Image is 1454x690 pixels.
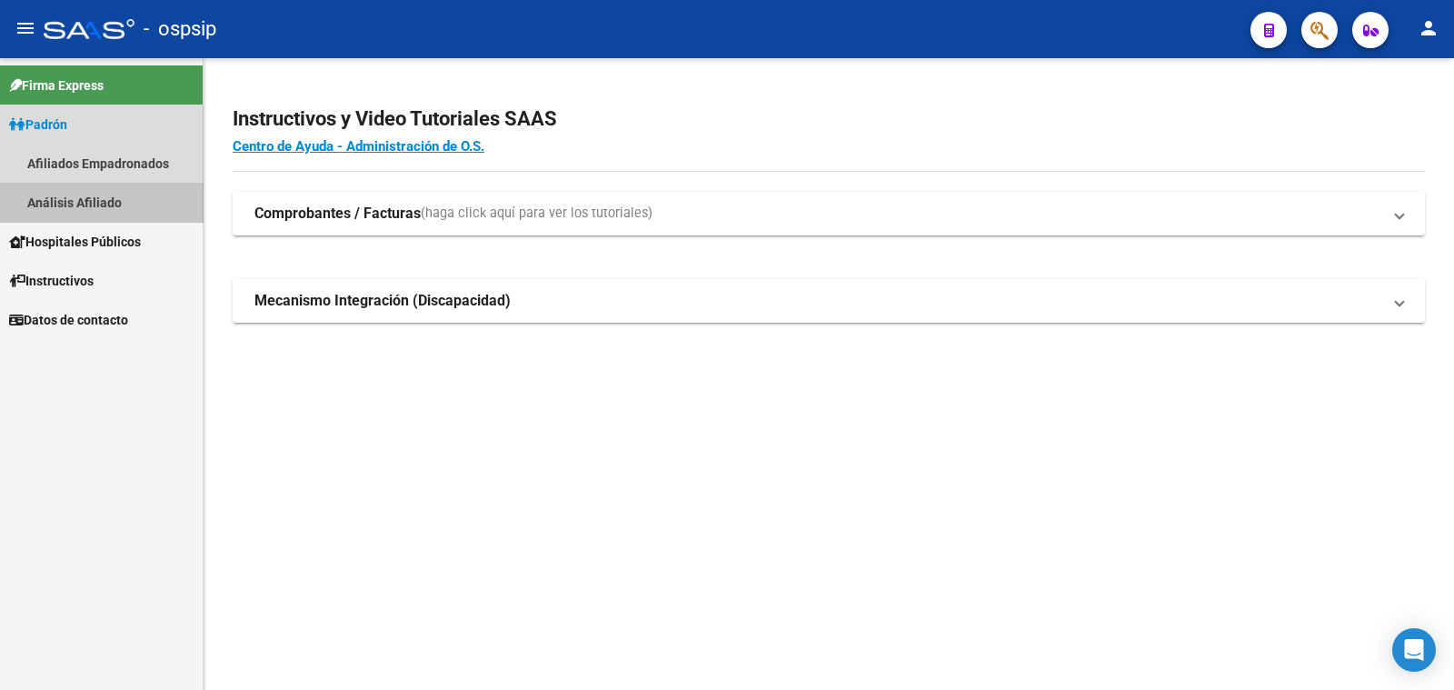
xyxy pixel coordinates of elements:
[9,115,67,135] span: Padrón
[9,75,104,95] span: Firma Express
[254,291,511,311] strong: Mecanismo Integración (Discapacidad)
[233,192,1425,235] mat-expansion-panel-header: Comprobantes / Facturas(haga click aquí para ver los tutoriales)
[1418,17,1439,39] mat-icon: person
[233,138,484,155] a: Centro de Ayuda - Administración de O.S.
[9,271,94,291] span: Instructivos
[233,102,1425,136] h2: Instructivos y Video Tutoriales SAAS
[144,9,216,49] span: - ospsip
[254,204,421,224] strong: Comprobantes / Facturas
[15,17,36,39] mat-icon: menu
[9,310,128,330] span: Datos de contacto
[421,204,652,224] span: (haga click aquí para ver los tutoriales)
[9,232,141,252] span: Hospitales Públicos
[1392,628,1436,672] div: Open Intercom Messenger
[233,279,1425,323] mat-expansion-panel-header: Mecanismo Integración (Discapacidad)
